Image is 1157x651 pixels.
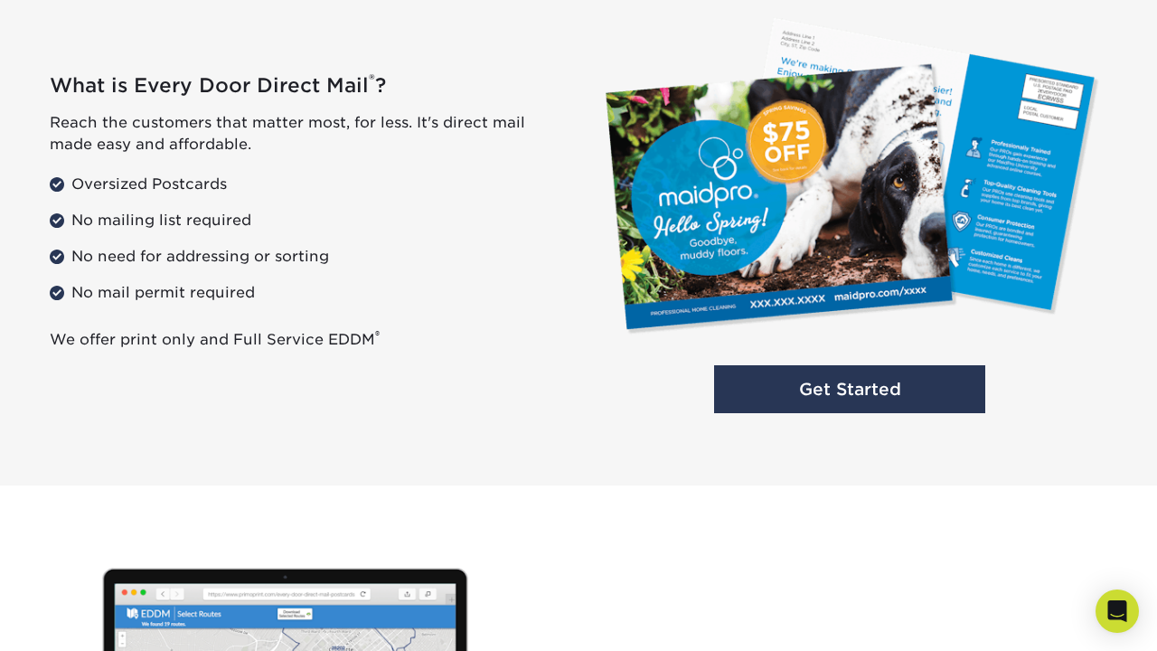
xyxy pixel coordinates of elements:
[50,112,565,156] p: Reach the customers that matter most, for less. It's direct mail made easy and affordable.
[1096,590,1139,633] div: Open Intercom Messenger
[369,71,375,89] sup: ®
[592,5,1107,344] img: What is Every Door Direct Mail?
[50,74,565,98] h2: What is Every Door Direct Mail ?
[50,242,565,271] li: No need for addressing or sorting
[50,206,565,235] li: No mailing list required
[50,278,565,307] li: No mail permit required
[50,170,565,199] li: Oversized Postcards
[714,365,985,413] a: Get Started
[50,329,565,351] p: We offer print only and Full Service EDDM
[375,328,380,342] sup: ®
